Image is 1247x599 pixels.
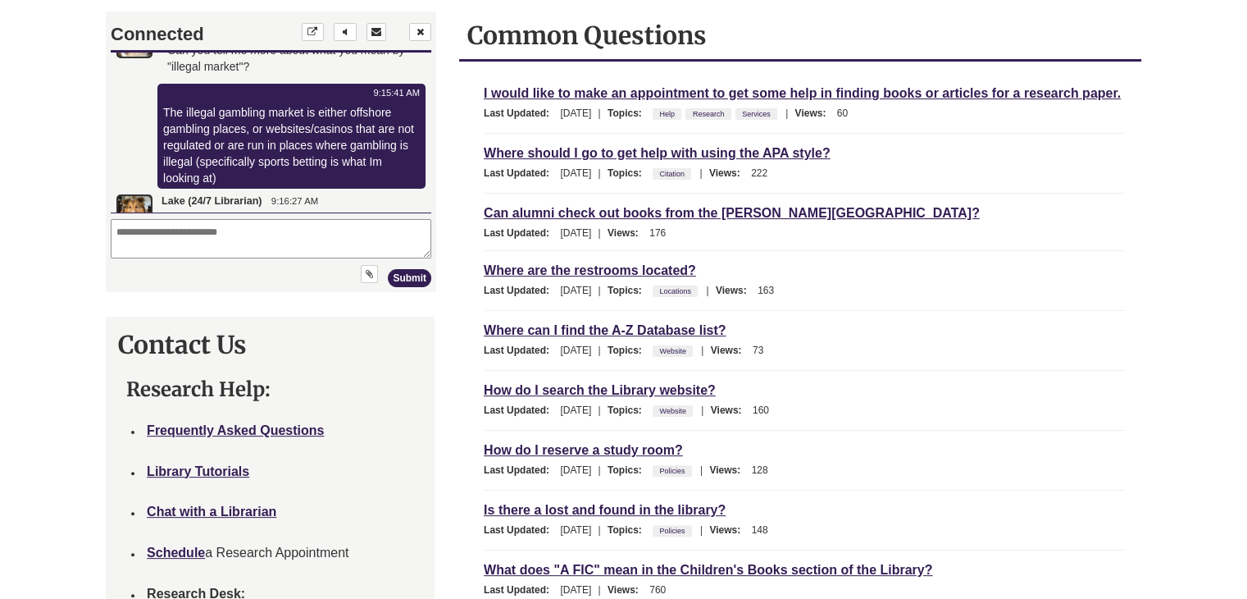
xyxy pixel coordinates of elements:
span: Last Updated: [484,345,558,356]
a: I would like to make an appointment to get some help in finding books or articles for a research ... [484,84,1121,103]
strong: Library Tutorials [147,464,249,478]
span: | [697,345,708,356]
a: Schedule [147,546,205,560]
span: Last Updated: [484,584,558,596]
a: How do I reserve a study room? [484,441,683,460]
a: Website [657,342,688,360]
span: | [702,285,712,296]
span: | [594,227,605,239]
a: Policies [657,462,687,480]
span: [DATE] [560,584,591,596]
span: Last Updated: [484,405,558,416]
span: Last Updated: [484,464,558,476]
span: | [696,464,707,476]
span: | [594,524,605,536]
span: Last Updated: [484,285,558,296]
a: Help [657,105,677,123]
ul: Topics: [653,464,696,476]
ul: Topics: [653,524,696,536]
span: Views: [709,464,749,476]
span: Views: [716,285,755,296]
span: Views: [608,227,647,239]
a: Can alumni check out books from the [PERSON_NAME][GEOGRAPHIC_DATA]? [484,203,980,222]
span: Topics: [608,464,650,476]
span: 176 [649,227,666,239]
h2: Contact Us [118,329,422,360]
a: Services [740,105,773,123]
span: Last Updated: [484,107,558,119]
span: | [696,524,707,536]
ul: Topics: [653,107,781,119]
span: 222 [751,167,767,179]
span: [DATE] [560,227,591,239]
span: Topics: [608,524,650,536]
ul: Topics: [653,167,695,179]
span: | [781,107,792,119]
a: What does "A FIC" mean in the Children's Books section of the Library? [484,560,932,579]
a: Policies [657,522,687,540]
span: a Research Appointment [147,546,348,560]
span: 73 [753,345,763,356]
a: Research [690,105,727,123]
span: | [697,405,708,416]
span: | [594,107,605,119]
span: Topics: [608,405,650,416]
span: Topics: [608,107,650,119]
span: | [594,584,605,596]
a: Frequently Asked Questions [147,423,324,437]
a: Is there a lost and found in the library? [484,501,726,519]
a: Locations [657,282,694,300]
span: Last Updated: [484,167,558,179]
ul: Topics: [653,285,702,296]
span: Topics: [608,285,650,296]
span: | [594,167,605,179]
a: How do I search the Library website? [484,381,716,400]
time: 9:16:27 AM [165,182,212,195]
span: [DATE] [560,285,591,296]
span: Views: [794,107,834,119]
span: [DATE] [560,405,591,416]
span: 128 [752,464,768,476]
span: | [594,405,605,416]
span: Views: [608,584,647,596]
span: Topics: [608,167,650,179]
ul: Topics: [653,345,697,356]
a: Website [657,402,688,420]
span: Views: [711,405,750,416]
span: [DATE] [560,167,591,179]
span: [DATE] [560,524,591,536]
button: Submit [281,257,325,275]
span: Views: [709,524,749,536]
span: Views: [709,167,749,179]
a: Where are the restrooms located? [484,261,696,280]
h2: Common Questions [467,20,1133,51]
span: Views: [711,345,750,356]
span: [DATE] [560,464,591,476]
a: Chat with a Librarian [147,505,276,519]
button: Upload File [254,253,271,271]
span: | [594,345,605,356]
span: 60 [837,107,848,119]
span: | [594,464,605,476]
strong: Research Help: [126,377,271,402]
span: | [594,285,605,296]
span: | [695,167,706,179]
div: Chat Widget [106,11,435,292]
a: Citation [657,165,687,183]
span: 163 [758,285,774,296]
span: 760 [649,584,666,596]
